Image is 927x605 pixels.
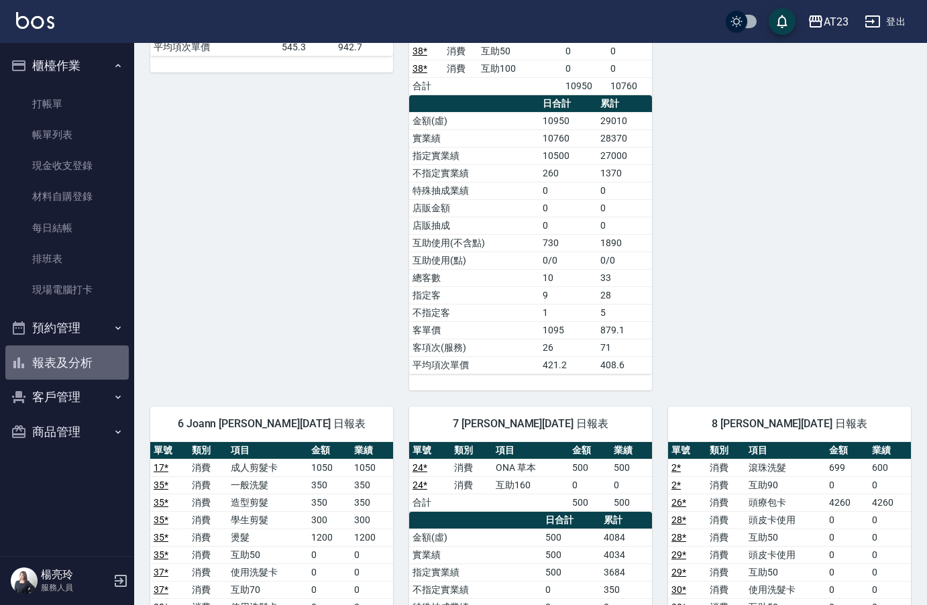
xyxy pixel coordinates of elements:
[539,269,597,286] td: 10
[539,112,597,129] td: 10950
[542,512,600,529] th: 日合計
[826,459,868,476] td: 699
[41,582,109,594] p: 服務人員
[351,494,393,511] td: 350
[492,459,569,476] td: ONA 草本
[706,494,745,511] td: 消費
[539,339,597,356] td: 26
[826,511,868,529] td: 0
[5,89,129,119] a: 打帳單
[539,147,597,164] td: 10500
[188,494,227,511] td: 消費
[539,286,597,304] td: 9
[539,321,597,339] td: 1095
[610,494,652,511] td: 500
[451,459,492,476] td: 消費
[745,511,826,529] td: 頭皮卡使用
[542,581,600,598] td: 0
[597,95,652,113] th: 累計
[826,442,868,459] th: 金額
[600,581,652,598] td: 350
[227,511,309,529] td: 學生剪髮
[451,442,492,459] th: 類別
[706,546,745,563] td: 消費
[597,339,652,356] td: 71
[409,442,652,512] table: a dense table
[188,459,227,476] td: 消費
[5,243,129,274] a: 排班表
[5,48,129,83] button: 櫃檯作業
[539,129,597,147] td: 10760
[409,182,539,199] td: 特殊抽成業績
[600,529,652,546] td: 4084
[597,182,652,199] td: 0
[188,563,227,581] td: 消費
[562,77,607,95] td: 10950
[706,563,745,581] td: 消費
[597,164,652,182] td: 1370
[227,476,309,494] td: 一般洗髮
[769,8,796,35] button: save
[869,494,911,511] td: 4260
[607,77,652,95] td: 10760
[869,442,911,459] th: 業績
[539,252,597,269] td: 0/0
[600,512,652,529] th: 累計
[597,321,652,339] td: 879.1
[11,567,38,594] img: Person
[227,529,309,546] td: 燙髮
[227,581,309,598] td: 互助70
[826,529,868,546] td: 0
[409,199,539,217] td: 店販金額
[188,546,227,563] td: 消費
[409,546,542,563] td: 實業績
[706,476,745,494] td: 消費
[826,494,868,511] td: 4260
[600,546,652,563] td: 4034
[597,217,652,234] td: 0
[188,442,227,459] th: 類別
[597,286,652,304] td: 28
[308,442,350,459] th: 金額
[409,95,652,374] table: a dense table
[539,304,597,321] td: 1
[539,164,597,182] td: 260
[409,529,542,546] td: 金額(虛)
[409,339,539,356] td: 客項次(服務)
[562,60,607,77] td: 0
[308,546,350,563] td: 0
[409,164,539,182] td: 不指定實業績
[569,442,610,459] th: 金額
[597,199,652,217] td: 0
[443,42,478,60] td: 消費
[869,563,911,581] td: 0
[351,442,393,459] th: 業績
[869,581,911,598] td: 0
[308,563,350,581] td: 0
[150,38,278,56] td: 平均項次單價
[745,476,826,494] td: 互助90
[539,182,597,199] td: 0
[409,304,539,321] td: 不指定客
[227,563,309,581] td: 使用洗髮卡
[745,459,826,476] td: 滾珠洗髮
[188,476,227,494] td: 消費
[478,60,562,77] td: 互助100
[351,476,393,494] td: 350
[668,442,706,459] th: 單號
[869,511,911,529] td: 0
[607,60,652,77] td: 0
[869,529,911,546] td: 0
[351,546,393,563] td: 0
[335,38,393,56] td: 942.7
[597,269,652,286] td: 33
[610,442,652,459] th: 業績
[308,511,350,529] td: 300
[597,112,652,129] td: 29010
[409,147,539,164] td: 指定實業績
[425,417,636,431] span: 7 [PERSON_NAME][DATE] 日報表
[826,476,868,494] td: 0
[869,476,911,494] td: 0
[278,38,335,56] td: 545.3
[443,60,478,77] td: 消費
